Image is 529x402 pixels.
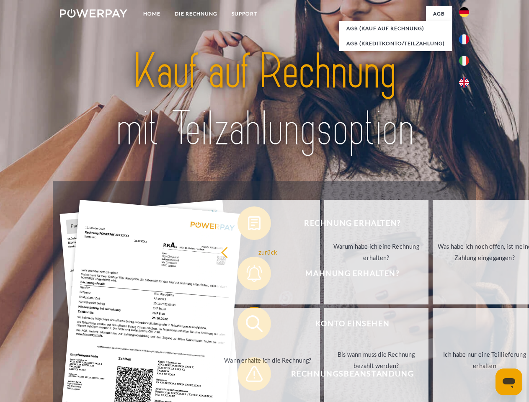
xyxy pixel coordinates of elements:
a: Home [136,6,168,21]
img: title-powerpay_de.svg [80,40,449,160]
a: SUPPORT [225,6,264,21]
img: de [459,7,469,17]
iframe: Button to launch messaging window [495,368,522,395]
img: en [459,77,469,88]
a: AGB (Kauf auf Rechnung) [339,21,452,36]
a: agb [426,6,452,21]
img: it [459,56,469,66]
img: logo-powerpay-white.svg [60,9,127,18]
a: DIE RECHNUNG [168,6,225,21]
div: zurück [221,246,315,258]
div: Wann erhalte ich die Rechnung? [221,354,315,366]
div: Warum habe ich eine Rechnung erhalten? [329,241,423,263]
img: fr [459,34,469,44]
a: AGB (Kreditkonto/Teilzahlung) [339,36,452,51]
div: Bis wann muss die Rechnung bezahlt werden? [329,349,423,371]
